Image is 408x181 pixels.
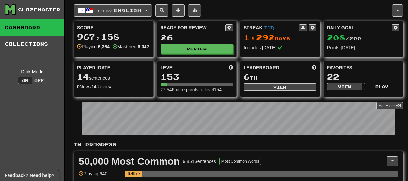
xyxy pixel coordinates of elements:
[113,43,149,50] div: Mastered:
[229,64,233,71] span: Score more points to level up
[244,83,316,90] button: View
[327,44,400,51] div: Points [DATE]
[77,72,89,81] span: 14
[327,24,392,31] div: Daily Goal
[172,4,185,17] button: Add sentence to collection
[74,4,152,17] button: עברית/English
[327,64,400,71] div: Favorites
[161,86,233,93] div: 27,546 more points to level 154
[155,4,168,17] button: Search sentences
[188,4,201,17] button: More stats
[244,44,316,51] div: Includes [DATE]!
[161,33,233,42] div: 26
[5,172,54,179] span: Open feedback widget
[263,26,274,30] a: (EDT)
[327,83,363,90] button: View
[77,73,150,81] div: sentences
[18,7,60,13] div: Clozemaster
[79,156,179,166] div: 50,000 Most Common
[138,44,149,49] strong: 6,042
[244,64,279,71] span: Leaderboard
[77,64,112,71] span: Played [DATE]
[77,43,110,50] div: Playing:
[32,77,46,84] button: Off
[219,158,261,165] button: Most Common Words
[376,102,403,109] a: Full History
[327,33,346,42] span: 208
[127,171,142,177] div: 6.497%
[183,158,216,165] div: 9,851 Sentences
[98,44,110,49] strong: 6,364
[77,83,150,90] div: New / Review
[312,64,316,71] span: This week in points, UTC
[77,24,150,31] div: Score
[244,33,275,42] span: 1,292
[5,69,59,75] div: Dark Mode
[364,83,399,90] button: Play
[161,44,233,54] button: Review
[92,84,97,89] strong: 14
[77,33,150,41] div: 967,158
[74,141,403,148] p: In Progress
[161,73,233,81] div: 153
[327,36,361,41] span: / 200
[327,73,400,81] div: 22
[244,72,250,81] span: 6
[98,8,141,13] span: עברית / English
[244,33,316,42] div: Day s
[161,24,226,31] div: Ready for Review
[18,77,32,84] button: On
[77,84,80,89] strong: 0
[244,73,316,81] div: th
[244,24,299,31] div: Streak
[161,64,175,71] span: Level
